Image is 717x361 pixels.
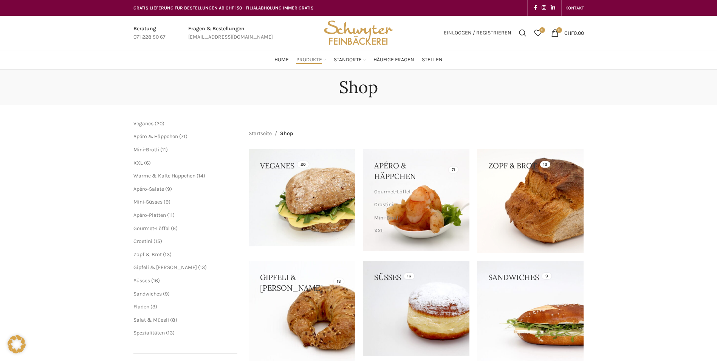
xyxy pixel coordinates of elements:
[565,5,584,11] span: KONTAKT
[530,25,545,40] div: Meine Wunschliste
[162,146,166,153] span: 11
[321,16,395,50] img: Bäckerei Schwyter
[556,27,562,33] span: 0
[133,225,170,232] a: Gourmet-Löffel
[374,198,456,211] a: Crostini
[188,25,273,42] a: Infobox link
[133,133,178,140] a: Apéro & Häppchen
[564,30,574,36] span: CHF
[547,25,588,40] a: 0 CHF0.00
[165,291,168,297] span: 9
[374,224,456,237] a: XXL
[249,129,272,138] a: Startseite
[274,56,289,64] span: Home
[130,52,588,67] div: Main navigation
[321,29,395,36] a: Site logo
[133,160,143,166] a: XXL
[334,56,362,64] span: Standorte
[133,330,165,336] a: Spezialitäten
[374,212,456,224] a: Mini-Brötli
[133,303,149,310] a: Fladen
[515,25,530,40] a: Suchen
[539,27,545,33] span: 0
[249,129,293,138] nav: Breadcrumb
[373,56,414,64] span: Häufige Fragen
[374,237,456,250] a: Warme & Kalte Häppchen
[548,3,557,13] a: Linkedin social link
[422,56,443,64] span: Stellen
[167,186,170,192] span: 9
[133,173,195,179] a: Warme & Kalte Häppchen
[133,212,166,218] a: Apéro-Platten
[133,199,163,205] a: Mini-Süsses
[133,264,197,271] a: Gipfeli & [PERSON_NAME]
[133,5,314,11] span: GRATIS LIEFERUNG FÜR BESTELLUNGEN AB CHF 150 - FILIALABHOLUNG IMMER GRATIS
[155,238,160,244] span: 15
[200,264,205,271] span: 13
[152,303,155,310] span: 3
[169,212,173,218] span: 11
[133,146,159,153] a: Mini-Brötli
[274,52,289,67] a: Home
[374,185,456,198] a: Gourmet-Löffel
[181,133,186,140] span: 71
[531,3,539,13] a: Facebook social link
[133,277,150,284] a: Süsses
[440,25,515,40] a: Einloggen / Registrieren
[296,52,326,67] a: Produkte
[173,225,176,232] span: 6
[565,0,584,16] a: KONTAKT
[133,317,169,323] a: Salat & Müesli
[539,3,548,13] a: Instagram social link
[133,25,166,42] a: Infobox link
[444,30,511,36] span: Einloggen / Registrieren
[165,251,170,258] span: 13
[133,120,153,127] a: Veganes
[133,291,162,297] a: Sandwiches
[133,238,152,244] a: Crostini
[146,160,149,166] span: 6
[172,317,175,323] span: 8
[562,0,588,16] div: Secondary navigation
[339,77,378,97] h1: Shop
[564,30,584,36] bdi: 0.00
[296,56,322,64] span: Produkte
[334,52,366,67] a: Standorte
[280,129,293,138] span: Shop
[133,251,162,258] a: Zopf & Brot
[153,277,158,284] span: 16
[530,25,545,40] a: 0
[156,120,163,127] span: 20
[133,186,164,192] a: Apéro-Salate
[166,199,169,205] span: 9
[168,330,173,336] span: 13
[198,173,203,179] span: 14
[422,52,443,67] a: Stellen
[373,52,414,67] a: Häufige Fragen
